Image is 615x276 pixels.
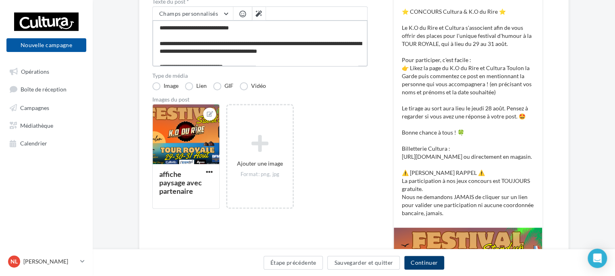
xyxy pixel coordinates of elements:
a: Boîte de réception [5,81,88,96]
p: ⭐ CONCOURS Cultura & K.O du Rire ⭐ Le K.O du Rire et Cultura s'associent afin de vous offrir des ... [402,8,534,217]
span: Boîte de réception [21,86,66,93]
button: Champs personnalisés [153,7,233,21]
div: Open Intercom Messenger [588,249,607,268]
span: NL [10,257,18,266]
a: Calendrier [5,135,88,150]
span: Médiathèque [20,122,53,129]
label: Vidéo [240,82,266,90]
label: Type de média [152,73,368,79]
div: Images du post [152,97,368,102]
a: Opérations [5,64,88,78]
p: [PERSON_NAME] [23,257,77,266]
label: GIF [213,82,233,90]
span: Opérations [21,68,49,75]
button: Étape précédente [264,256,323,270]
div: affiche paysage avec partenaire [159,170,202,195]
button: Continuer [404,256,444,270]
button: Nouvelle campagne [6,38,86,52]
label: Image [152,82,179,90]
label: Lien [185,82,207,90]
a: Médiathèque [5,118,88,132]
span: Champs personnalisés [159,10,218,17]
a: NL [PERSON_NAME] [6,254,86,269]
a: Campagnes [5,100,88,114]
span: Campagnes [20,104,49,111]
span: Calendrier [20,140,47,147]
button: Sauvegarder et quitter [327,256,400,270]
